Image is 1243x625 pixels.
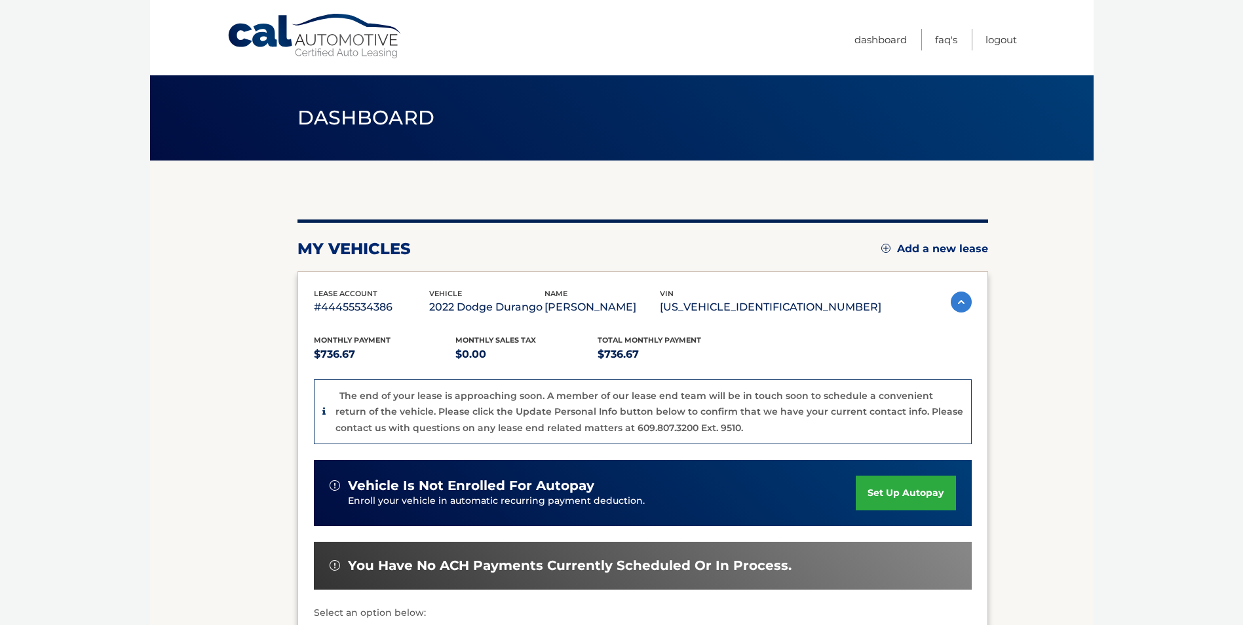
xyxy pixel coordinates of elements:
p: The end of your lease is approaching soon. A member of our lease end team will be in touch soon t... [335,390,963,434]
p: #44455534386 [314,298,429,316]
a: Add a new lease [881,242,988,256]
span: name [545,289,567,298]
span: vin [660,289,674,298]
a: Cal Automotive [227,13,404,60]
span: vehicle is not enrolled for autopay [348,478,594,494]
a: Dashboard [854,29,907,50]
p: [US_VEHICLE_IDENTIFICATION_NUMBER] [660,298,881,316]
span: Monthly sales Tax [455,335,536,345]
h2: my vehicles [297,239,411,259]
p: Enroll your vehicle in automatic recurring payment deduction. [348,494,856,508]
p: $736.67 [598,345,740,364]
span: You have no ACH payments currently scheduled or in process. [348,558,792,574]
img: alert-white.svg [330,480,340,491]
p: Select an option below: [314,605,972,621]
span: Monthly Payment [314,335,391,345]
img: add.svg [881,244,890,253]
p: [PERSON_NAME] [545,298,660,316]
p: $736.67 [314,345,456,364]
a: Logout [985,29,1017,50]
span: Dashboard [297,105,435,130]
img: accordion-active.svg [951,292,972,312]
img: alert-white.svg [330,560,340,571]
p: 2022 Dodge Durango [429,298,545,316]
span: vehicle [429,289,462,298]
a: FAQ's [935,29,957,50]
p: $0.00 [455,345,598,364]
span: lease account [314,289,377,298]
a: set up autopay [856,476,955,510]
span: Total Monthly Payment [598,335,701,345]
